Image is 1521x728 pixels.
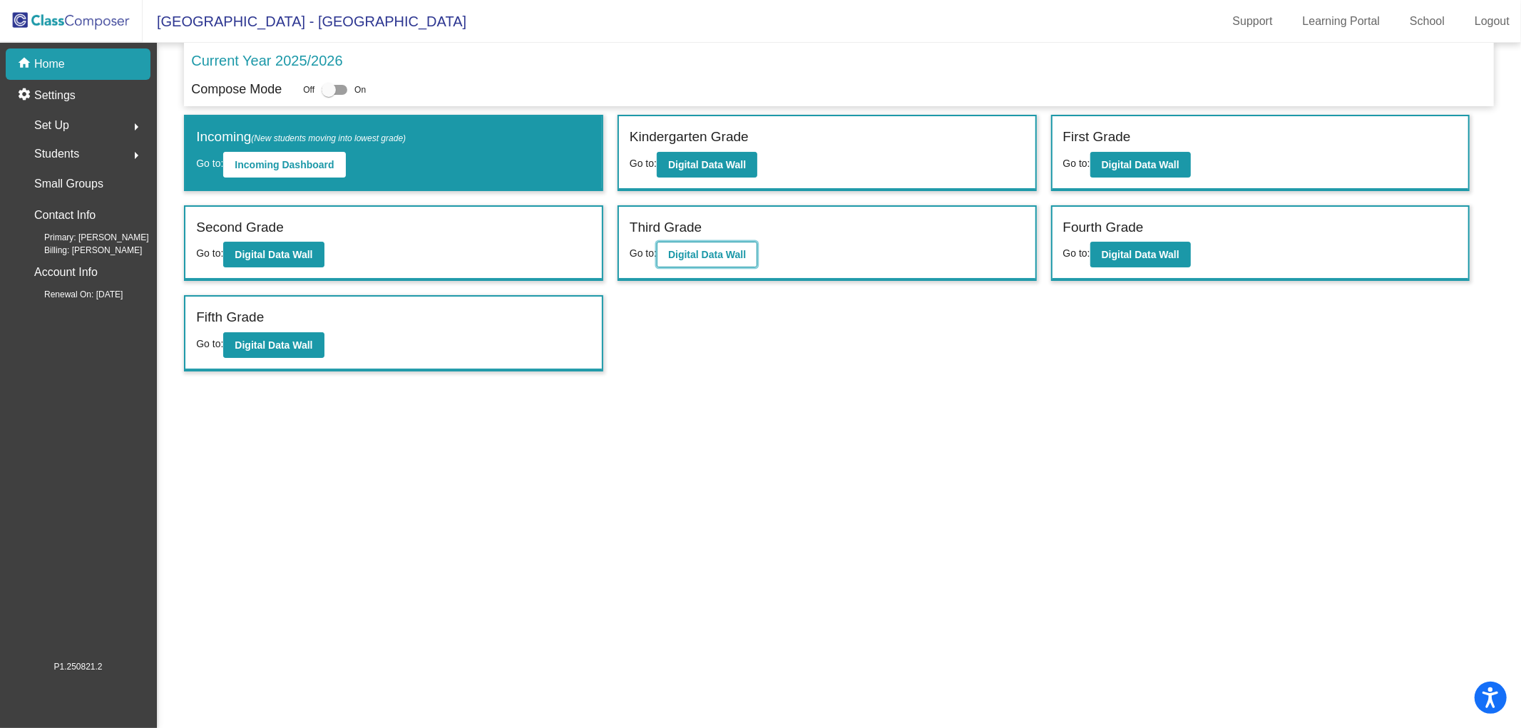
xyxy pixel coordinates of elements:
span: Renewal On: [DATE] [21,288,123,301]
label: Kindergarten Grade [630,127,749,148]
b: Incoming Dashboard [235,159,334,170]
span: Go to: [630,158,657,169]
mat-icon: home [17,56,34,73]
b: Digital Data Wall [1102,249,1179,260]
b: Digital Data Wall [1102,159,1179,170]
span: Students [34,144,79,164]
button: Digital Data Wall [223,332,324,358]
a: Support [1222,10,1284,33]
p: Contact Info [34,205,96,225]
span: Go to: [196,158,223,169]
label: Fifth Grade [196,307,264,328]
span: (New students moving into lowest grade) [251,133,406,143]
p: Home [34,56,65,73]
span: Off [303,83,314,96]
button: Digital Data Wall [223,242,324,267]
span: Billing: [PERSON_NAME] [21,244,142,257]
b: Digital Data Wall [668,159,746,170]
b: Digital Data Wall [235,339,312,351]
b: Digital Data Wall [235,249,312,260]
p: Settings [34,87,76,104]
span: On [354,83,366,96]
p: Small Groups [34,174,103,194]
p: Current Year 2025/2026 [191,50,342,71]
label: Second Grade [196,217,284,238]
span: Set Up [34,116,69,135]
span: Go to: [196,247,223,259]
label: Third Grade [630,217,702,238]
mat-icon: arrow_right [128,147,145,164]
b: Digital Data Wall [668,249,746,260]
span: Primary: [PERSON_NAME] [21,231,149,244]
button: Digital Data Wall [1090,152,1191,178]
label: First Grade [1063,127,1131,148]
p: Compose Mode [191,80,282,99]
mat-icon: settings [17,87,34,104]
mat-icon: arrow_right [128,118,145,135]
p: Account Info [34,262,98,282]
span: [GEOGRAPHIC_DATA] - [GEOGRAPHIC_DATA] [143,10,466,33]
a: Learning Portal [1291,10,1392,33]
span: Go to: [1063,158,1090,169]
span: Go to: [630,247,657,259]
a: School [1398,10,1456,33]
span: Go to: [196,338,223,349]
label: Fourth Grade [1063,217,1144,238]
button: Digital Data Wall [657,242,757,267]
button: Digital Data Wall [1090,242,1191,267]
a: Logout [1463,10,1521,33]
button: Digital Data Wall [657,152,757,178]
span: Go to: [1063,247,1090,259]
button: Incoming Dashboard [223,152,345,178]
label: Incoming [196,127,406,148]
